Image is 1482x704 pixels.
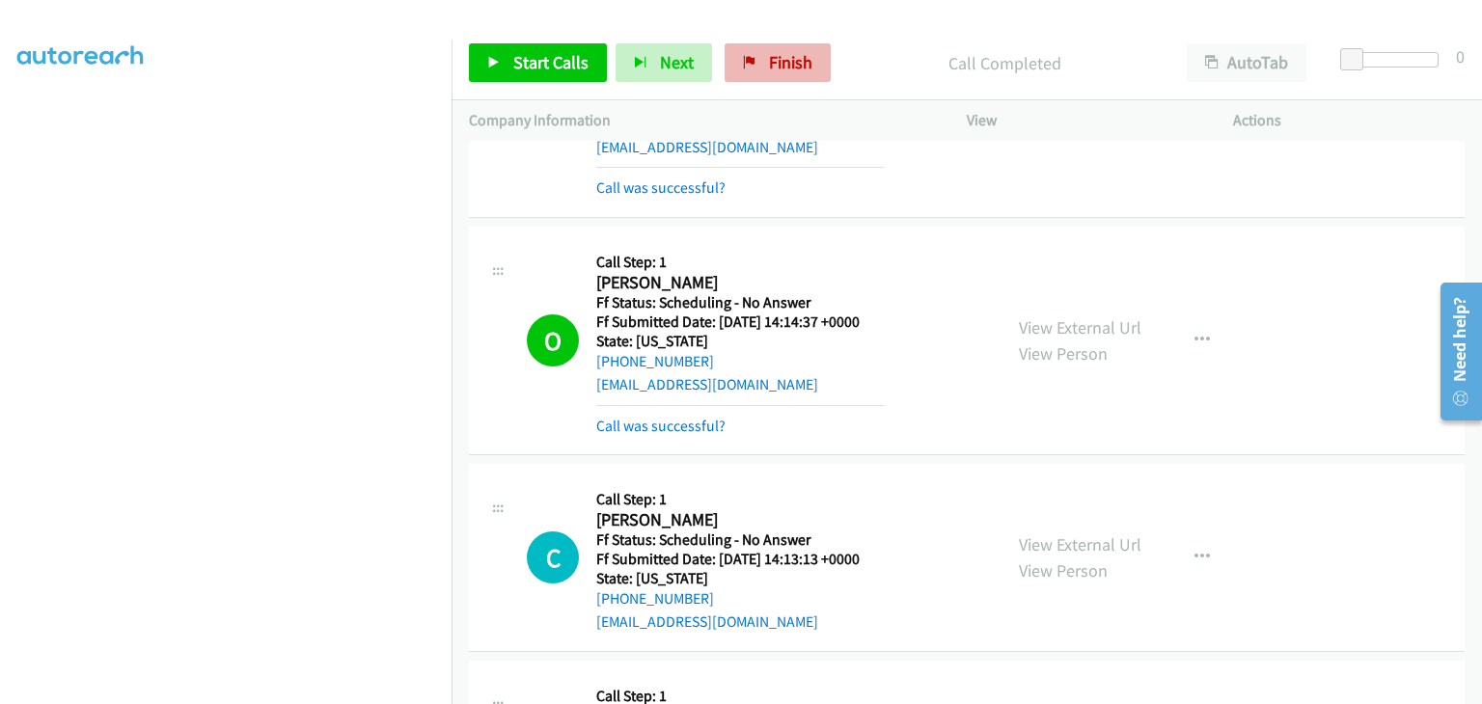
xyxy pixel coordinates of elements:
a: Finish [725,43,831,82]
h5: Call Step: 1 [596,253,884,272]
a: View Person [1019,559,1108,582]
h2: [PERSON_NAME] [596,272,884,294]
h1: C [527,531,579,583]
h5: State: [US_STATE] [596,332,884,351]
div: 0 [1456,43,1465,69]
button: AutoTab [1187,43,1306,82]
h5: Call Step: 1 [596,490,884,509]
h5: State: [US_STATE] [596,569,884,588]
h5: Ff Submitted Date: [DATE] 14:13:13 +0000 [596,550,884,569]
p: Company Information [469,109,932,132]
button: Next [616,43,712,82]
a: View Person [1019,342,1108,365]
a: [EMAIL_ADDRESS][DOMAIN_NAME] [596,612,818,631]
a: [EMAIL_ADDRESS][DOMAIN_NAME] [596,375,818,393]
h5: Ff Status: Scheduling - No Answer [596,293,884,312]
span: Start Calls [513,51,589,73]
p: Call Completed [857,50,1152,76]
p: View [967,109,1198,132]
h2: [PERSON_NAME] [596,509,884,531]
h5: Ff Status: Scheduling - No Answer [596,530,884,550]
a: [EMAIL_ADDRESS][DOMAIN_NAME] [596,138,818,156]
p: Actions [1233,109,1465,132]
h5: Ff Submitted Date: [DATE] 14:14:37 +0000 [596,312,884,332]
a: View External Url [1019,533,1141,555]
div: Delay between calls (in seconds) [1350,52,1439,68]
h1: O [527,314,579,366]
a: Start Calls [469,43,607,82]
a: Call was successful? [596,417,726,435]
a: Call was successful? [596,178,726,197]
span: Finish [769,51,812,73]
span: Next [660,51,694,73]
iframe: Resource Center [1427,275,1482,428]
a: [PHONE_NUMBER] [596,589,714,608]
a: [PHONE_NUMBER] [596,352,714,370]
a: View External Url [1019,316,1141,338]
